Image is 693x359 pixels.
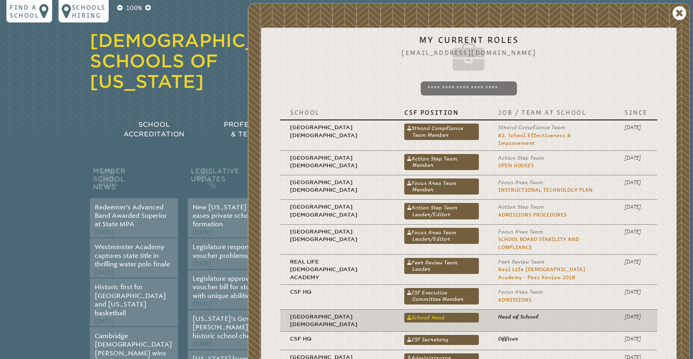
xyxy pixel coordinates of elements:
[290,108,385,116] p: School
[624,228,648,235] p: [DATE]
[404,108,479,116] p: CSF Position
[90,165,178,198] h2: Member School News
[192,315,270,340] a: [US_STATE]’s Governor [PERSON_NAME] signs historic school choice bill
[498,108,605,116] p: Job / Team at School
[624,313,648,320] p: [DATE]
[404,178,479,195] a: Focus Area Team Member
[624,154,648,162] p: [DATE]
[290,228,385,243] p: [GEOGRAPHIC_DATA][DEMOGRAPHIC_DATA]
[624,258,648,266] p: [DATE]
[498,204,544,210] span: Action Step Team
[498,335,605,343] p: Officer
[290,154,385,170] p: [GEOGRAPHIC_DATA][DEMOGRAPHIC_DATA]
[404,124,479,140] a: Strand Compliance Team Member
[404,313,479,322] a: School Head
[290,258,385,281] p: Real Life [DEMOGRAPHIC_DATA] Academy
[290,288,385,296] p: CSF HQ
[498,187,593,193] a: Instructional Technology Plan
[290,313,385,329] p: [GEOGRAPHIC_DATA][DEMOGRAPHIC_DATA]
[624,178,648,186] p: [DATE]
[192,275,267,300] a: Legislature approves voucher bill for students with unique abilities
[498,266,585,280] a: Real Life [DEMOGRAPHIC_DATA] Academy - Peer Review 2018
[498,313,605,320] p: Head of School
[290,124,385,139] p: [GEOGRAPHIC_DATA][DEMOGRAPHIC_DATA]
[90,30,317,92] a: [DEMOGRAPHIC_DATA] Schools of [US_STATE]
[124,3,144,13] p: 100%
[95,318,113,325] span: [DATE]
[188,165,276,198] h2: Legislative Updates
[224,121,341,138] span: Professional Development & Teacher Certification
[404,203,479,219] a: Action Step Team Leader/Editor
[498,297,531,303] a: Admissions
[404,258,479,274] a: Peer Review Team Leader
[192,260,211,267] span: [DATE]
[192,300,211,307] span: [DATE]
[498,162,534,168] a: Open Houses
[624,203,648,211] p: [DATE]
[290,203,385,219] p: [GEOGRAPHIC_DATA][DEMOGRAPHIC_DATA]
[10,3,39,19] p: Find a school
[498,236,579,250] a: School Board Stability and Compliance
[498,212,567,218] a: Admissions Procedures
[124,121,184,138] span: School Accreditation
[624,108,648,116] p: Since
[498,124,565,130] span: Strand Compliance Team
[192,341,211,347] span: [DATE]
[498,229,543,235] span: Focus Area Team
[624,335,648,343] p: [DATE]
[498,289,543,295] span: Focus Area Team
[274,35,664,75] h2: My Current Roles
[404,228,479,244] a: Focus Area Team Leader/Editor
[192,243,264,259] a: Legislature responds to voucher problems
[95,229,113,236] span: [DATE]
[498,259,544,265] span: Peer Review Team
[404,288,479,304] a: CSF Executive Committee Member
[498,155,544,161] span: Action Step Team
[498,132,571,146] a: #2. School Effectiveness & Improvement
[290,335,385,343] p: CSF HQ
[404,335,479,345] a: CSF Secretary
[95,283,166,316] a: Historic first for [GEOGRAPHIC_DATA] and [US_STATE] basketball
[192,229,211,236] span: [DATE]
[624,124,648,131] p: [DATE]
[498,179,543,185] span: Focus Area Team
[95,203,167,228] a: Redeemer’s Advanced Band Awarded Superior at State MPA
[290,178,385,194] p: [GEOGRAPHIC_DATA][DEMOGRAPHIC_DATA]
[95,269,113,276] span: [DATE]
[72,3,105,19] p: Schools Hiring
[95,243,170,268] a: Westminster Academy captures state title in thrilling water polo finale
[404,154,479,170] a: Action Step Team Member
[192,203,259,228] a: New [US_STATE] law eases private school formation
[624,288,648,296] p: [DATE]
